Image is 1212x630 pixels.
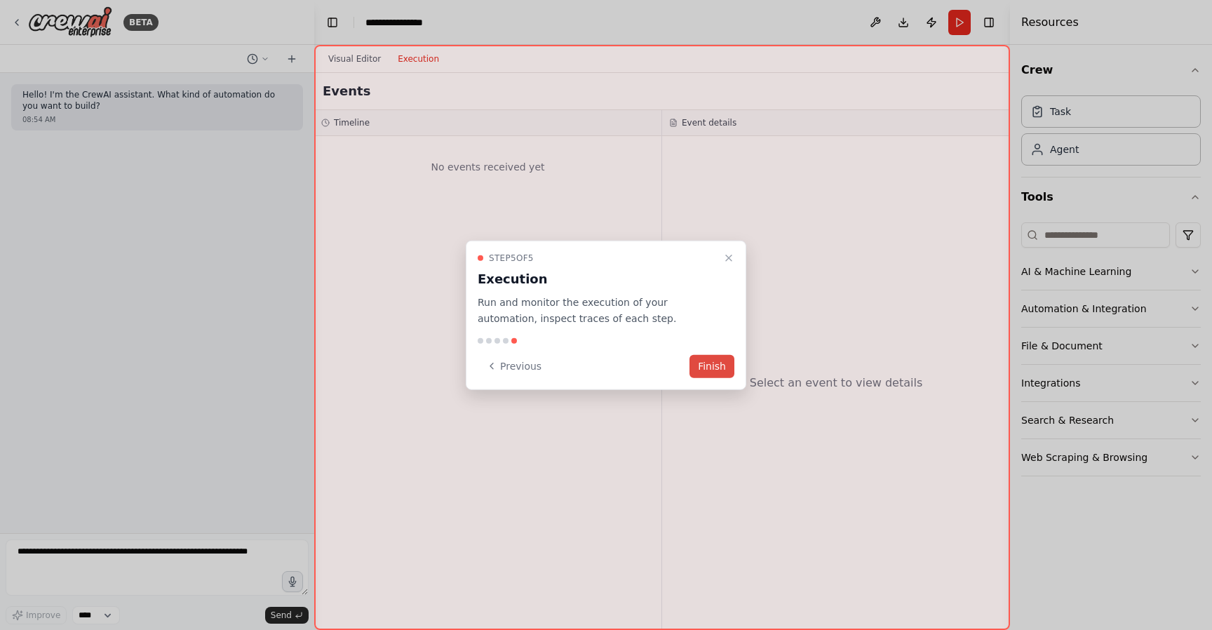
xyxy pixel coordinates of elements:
button: Hide left sidebar [323,13,342,32]
button: Previous [478,354,550,377]
button: Finish [689,354,734,377]
button: Close walkthrough [720,250,737,267]
p: Run and monitor the execution of your automation, inspect traces of each step. [478,295,718,327]
h3: Execution [478,269,718,289]
span: Step 5 of 5 [489,253,534,264]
